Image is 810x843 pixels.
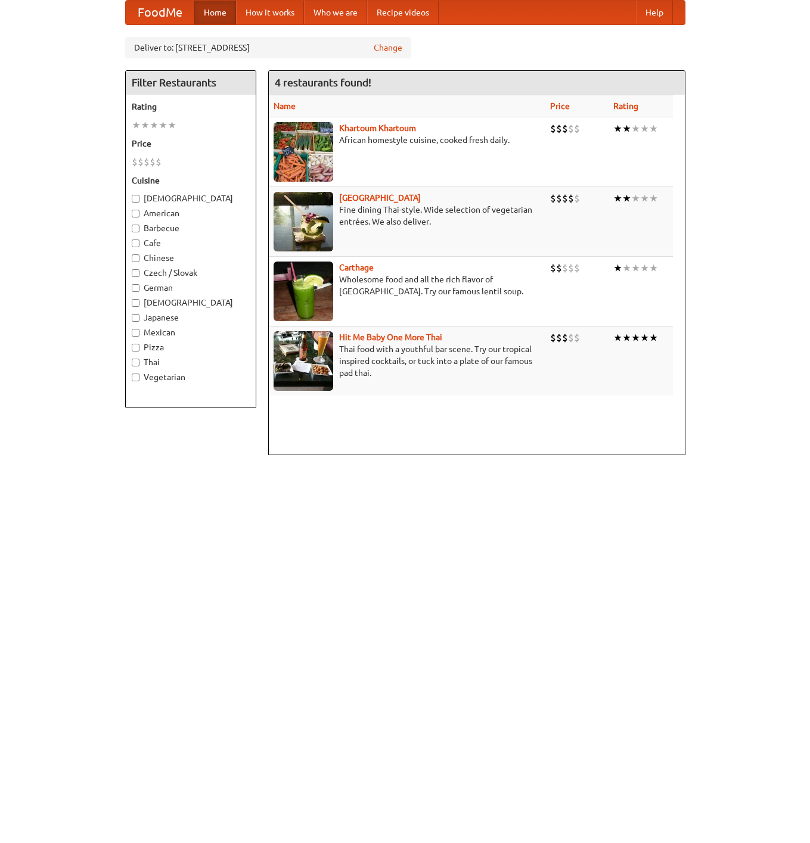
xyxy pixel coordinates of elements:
[125,37,411,58] div: Deliver to: [STREET_ADDRESS]
[640,331,649,344] li: ★
[126,1,194,24] a: FoodMe
[562,331,568,344] li: $
[132,192,250,204] label: [DEMOGRAPHIC_DATA]
[132,326,250,338] label: Mexican
[274,134,541,146] p: African homestyle cuisine, cooked fresh daily.
[640,122,649,135] li: ★
[649,192,658,205] li: ★
[132,284,139,292] input: German
[622,122,631,135] li: ★
[339,263,374,272] a: Carthage
[274,343,541,379] p: Thai food with a youthful bar scene. Try our tropical inspired cocktails, or tuck into a plate of...
[132,119,141,132] li: ★
[550,331,556,344] li: $
[194,1,236,24] a: Home
[550,192,556,205] li: $
[132,254,139,262] input: Chinese
[649,122,658,135] li: ★
[556,331,562,344] li: $
[132,299,139,307] input: [DEMOGRAPHIC_DATA]
[132,371,250,383] label: Vegetarian
[613,262,622,275] li: ★
[631,192,640,205] li: ★
[339,193,421,203] a: [GEOGRAPHIC_DATA]
[562,192,568,205] li: $
[613,192,622,205] li: ★
[568,192,574,205] li: $
[556,262,562,275] li: $
[144,155,150,169] li: $
[132,155,138,169] li: $
[132,297,250,309] label: [DEMOGRAPHIC_DATA]
[132,237,250,249] label: Cafe
[132,195,139,203] input: [DEMOGRAPHIC_DATA]
[132,329,139,337] input: Mexican
[150,119,159,132] li: ★
[613,331,622,344] li: ★
[562,122,568,135] li: $
[159,119,167,132] li: ★
[640,262,649,275] li: ★
[132,225,139,232] input: Barbecue
[274,204,541,228] p: Fine dining Thai-style. Wide selection of vegetarian entrées. We also deliver.
[339,332,442,342] a: Hit Me Baby One More Thai
[132,101,250,113] h5: Rating
[275,77,371,88] ng-pluralize: 4 restaurants found!
[304,1,367,24] a: Who we are
[568,122,574,135] li: $
[236,1,304,24] a: How it works
[132,138,250,150] h5: Price
[132,175,250,186] h5: Cuisine
[132,359,139,366] input: Thai
[550,262,556,275] li: $
[622,331,631,344] li: ★
[132,222,250,234] label: Barbecue
[613,122,622,135] li: ★
[132,341,250,353] label: Pizza
[132,314,139,322] input: Japanese
[132,267,250,279] label: Czech / Slovak
[132,252,250,264] label: Chinese
[367,1,439,24] a: Recipe videos
[631,262,640,275] li: ★
[126,71,256,95] h4: Filter Restaurants
[550,101,570,111] a: Price
[631,331,640,344] li: ★
[167,119,176,132] li: ★
[274,192,333,251] img: satay.jpg
[374,42,402,54] a: Change
[132,239,139,247] input: Cafe
[132,269,139,277] input: Czech / Slovak
[132,344,139,351] input: Pizza
[556,192,562,205] li: $
[574,192,580,205] li: $
[132,312,250,323] label: Japanese
[631,122,640,135] li: ★
[132,207,250,219] label: American
[574,331,580,344] li: $
[274,101,296,111] a: Name
[274,273,541,297] p: Wholesome food and all the rich flavor of [GEOGRAPHIC_DATA]. Try our famous lentil soup.
[550,122,556,135] li: $
[274,331,333,391] img: babythai.jpg
[622,262,631,275] li: ★
[649,262,658,275] li: ★
[150,155,156,169] li: $
[132,356,250,368] label: Thai
[562,262,568,275] li: $
[613,101,638,111] a: Rating
[640,192,649,205] li: ★
[138,155,144,169] li: $
[141,119,150,132] li: ★
[574,262,580,275] li: $
[132,282,250,294] label: German
[274,262,333,321] img: carthage.jpg
[132,374,139,381] input: Vegetarian
[339,123,416,133] b: Khartoum Khartoum
[274,122,333,182] img: khartoum.jpg
[568,331,574,344] li: $
[622,192,631,205] li: ★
